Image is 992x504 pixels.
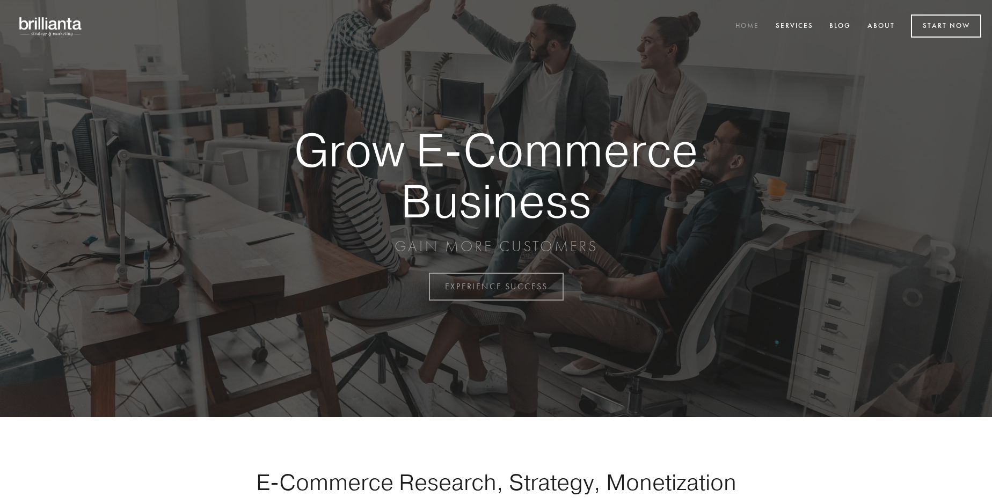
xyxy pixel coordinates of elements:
a: Services [769,18,820,35]
a: Blog [822,18,858,35]
a: Home [728,18,766,35]
a: EXPERIENCE SUCCESS [429,273,564,301]
p: GAIN MORE CUSTOMERS [257,237,735,256]
a: Start Now [911,14,981,38]
a: About [860,18,902,35]
h1: E-Commerce Research, Strategy, Monetization [222,469,770,495]
strong: Grow E-Commerce Business [257,125,735,226]
img: brillianta - research, strategy, marketing [11,11,91,42]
